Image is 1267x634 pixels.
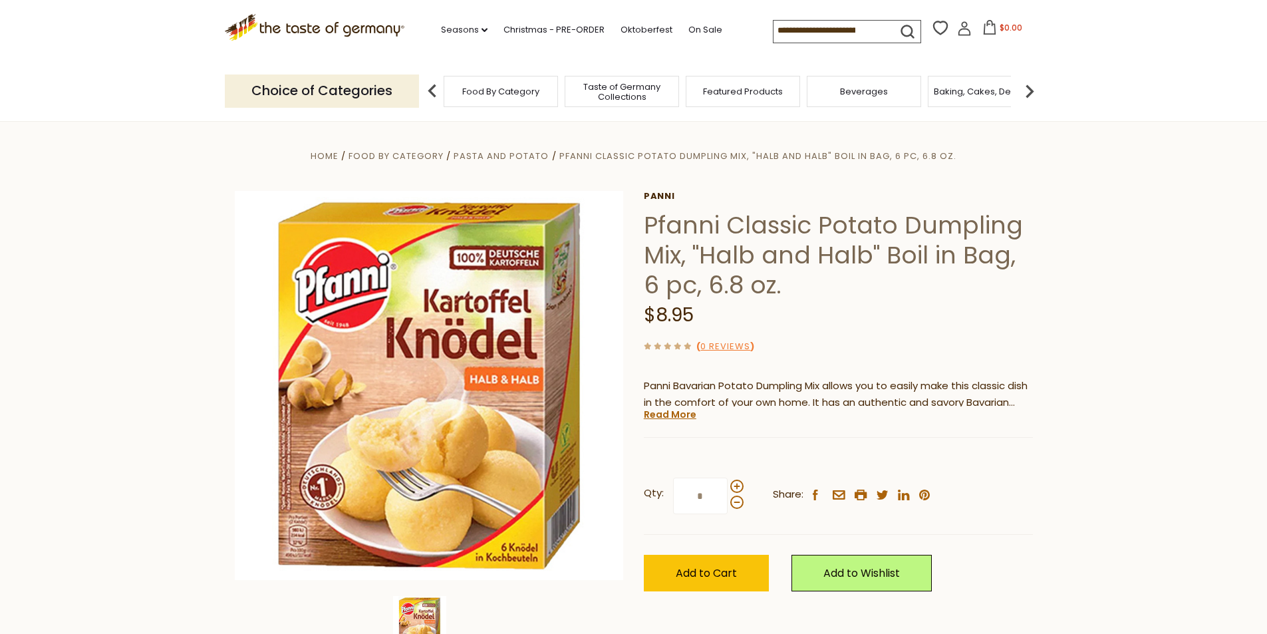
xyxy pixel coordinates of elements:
[974,20,1031,40] button: $0.00
[644,302,694,328] span: $8.95
[441,23,488,37] a: Seasons
[703,86,783,96] a: Featured Products
[419,78,446,104] img: previous arrow
[644,191,1033,202] a: Panni
[840,86,888,96] a: Beverages
[225,75,419,107] p: Choice of Categories
[791,555,932,591] a: Add to Wishlist
[1000,22,1022,33] span: $0.00
[696,340,754,353] span: ( )
[773,486,803,503] span: Share:
[349,150,444,162] a: Food By Category
[644,378,1033,411] p: Panni Bavarian Potato Dumpling Mix allows you to easily make this classic dish in the comfort of ...
[503,23,605,37] a: Christmas - PRE-ORDER
[644,210,1033,300] h1: Pfanni Classic Potato Dumpling Mix, "Halb and Halb" Boil in Bag, 6 pc, 6.8 oz.
[644,555,769,591] button: Add to Cart
[311,150,339,162] a: Home
[569,82,675,102] a: Taste of Germany Collections
[934,86,1037,96] a: Baking, Cakes, Desserts
[235,191,624,580] img: Pfanni Classic Potato Dumpling Mix, "Halb and Halb" Boil in Bag, 6 pc, 6.8 oz.
[454,150,549,162] a: Pasta and Potato
[644,485,664,502] strong: Qty:
[1016,78,1043,104] img: next arrow
[644,408,696,421] a: Read More
[621,23,672,37] a: Oktoberfest
[673,478,728,514] input: Qty:
[462,86,539,96] a: Food By Category
[688,23,722,37] a: On Sale
[676,565,737,581] span: Add to Cart
[700,340,750,354] a: 0 Reviews
[559,150,956,162] a: Pfanni Classic Potato Dumpling Mix, "Halb and Halb" Boil in Bag, 6 pc, 6.8 oz.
